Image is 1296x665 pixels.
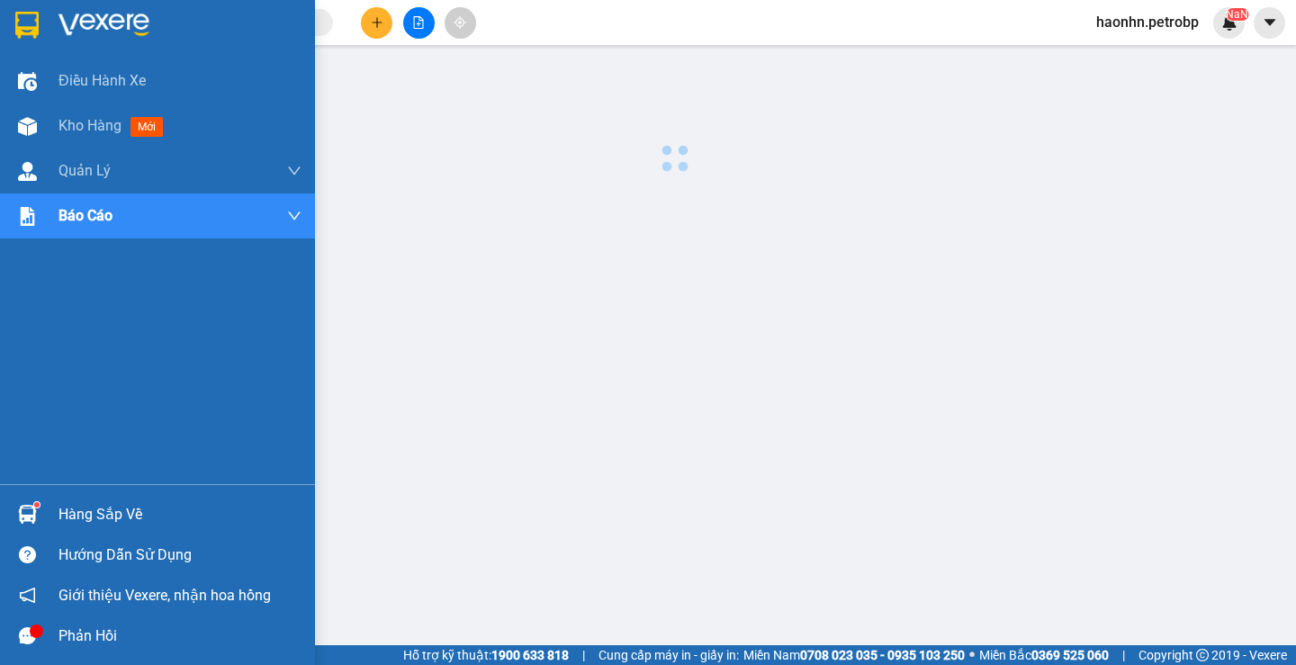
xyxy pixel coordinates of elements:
[19,546,36,563] span: question-circle
[18,162,37,181] img: warehouse-icon
[140,15,263,58] div: VP Quận 5
[979,645,1109,665] span: Miền Bắc
[403,645,569,665] span: Hỗ trợ kỹ thuật:
[491,648,569,662] strong: 1900 633 818
[15,12,39,39] img: logo-vxr
[15,17,43,36] span: Gửi:
[361,7,392,39] button: plus
[1262,14,1278,31] span: caret-down
[58,623,301,650] div: Phản hồi
[287,209,301,223] span: down
[19,587,36,604] span: notification
[58,501,301,528] div: Hàng sắp về
[582,645,585,665] span: |
[969,652,975,659] span: ⚪️
[18,207,37,226] img: solution-icon
[598,645,739,665] span: Cung cấp máy in - giấy in:
[743,645,965,665] span: Miền Nam
[800,648,965,662] strong: 0708 023 035 - 0935 103 250
[130,117,163,137] span: mới
[58,542,301,569] div: Hướng dẫn sử dụng
[287,164,301,178] span: down
[58,117,121,134] span: Kho hàng
[140,58,263,80] div: NHO
[371,16,383,29] span: plus
[34,502,40,508] sup: 1
[412,16,425,29] span: file-add
[1221,14,1237,31] img: icon-new-feature
[18,505,37,524] img: warehouse-icon
[1196,649,1209,661] span: copyright
[1082,11,1213,33] span: haonhn.petrobp
[15,15,128,58] div: VP Bình Long
[403,7,435,39] button: file-add
[454,16,466,29] span: aim
[1122,645,1125,665] span: |
[58,584,271,607] span: Giới thiệu Vexere, nhận hoa hồng
[18,72,37,91] img: warehouse-icon
[58,69,146,92] span: Điều hành xe
[13,116,130,138] div: 30.000
[1031,648,1109,662] strong: 0369 525 060
[15,58,128,80] div: ĐỨC ANH
[18,117,37,136] img: warehouse-icon
[58,159,111,182] span: Quản Lý
[19,627,36,644] span: message
[58,204,112,227] span: Báo cáo
[13,118,41,137] span: CR :
[1226,8,1248,21] sup: NaN
[140,17,184,36] span: Nhận:
[445,7,476,39] button: aim
[1254,7,1285,39] button: caret-down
